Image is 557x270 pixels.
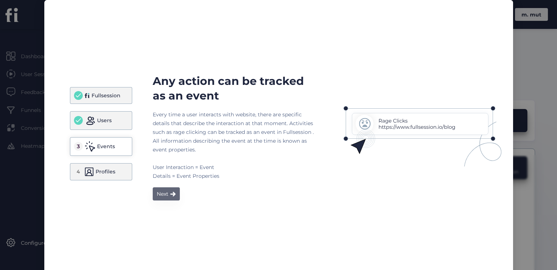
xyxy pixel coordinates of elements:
[96,167,115,176] div: Profiles
[153,110,314,180] div: Every time a user interacts with website, there are specific details that describe the interactio...
[92,91,120,100] div: Fullsession
[97,116,112,125] div: Users
[153,187,180,200] button: Next
[77,143,80,150] div: 3
[97,142,115,151] div: Events
[157,190,168,198] div: Next
[77,168,80,175] div: 4
[153,74,314,103] div: Any action can be tracked as an event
